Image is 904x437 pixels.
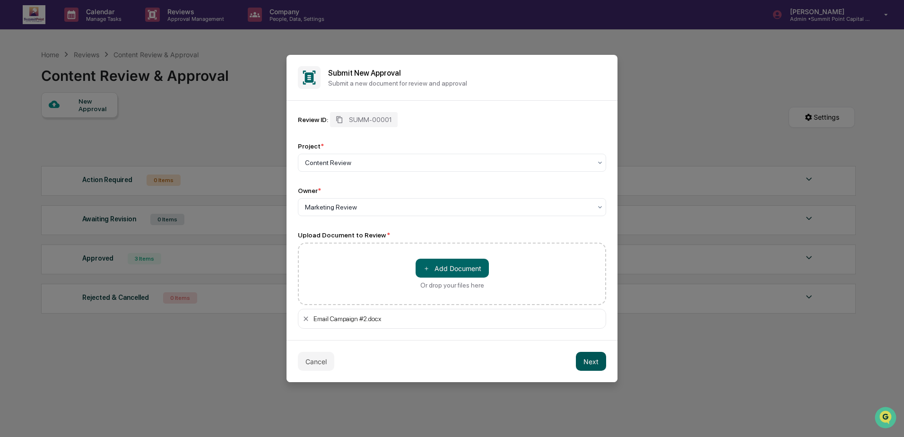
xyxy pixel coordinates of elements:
[298,352,334,371] button: Cancel
[9,20,172,35] p: How can we help?
[19,119,61,129] span: Preclearance
[416,259,489,278] button: Or drop your files here
[328,79,606,87] p: Submit a new document for review and approval
[32,82,120,89] div: We're available if you need us!
[94,160,114,167] span: Pylon
[420,281,484,289] div: Or drop your files here
[423,264,430,273] span: ＋
[69,120,76,128] div: 🗄️
[328,69,606,78] h2: Submit New Approval
[313,315,602,323] div: Email Campaign #2.docx
[9,120,17,128] div: 🖐️
[19,137,60,147] span: Data Lookup
[298,231,606,239] div: Upload Document to Review
[65,115,121,132] a: 🗄️Attestations
[874,406,899,431] iframe: Open customer support
[67,160,114,167] a: Powered byPylon
[298,187,321,194] div: Owner
[9,72,26,89] img: 1746055101610-c473b297-6a78-478c-a979-82029cc54cd1
[9,138,17,146] div: 🔎
[161,75,172,87] button: Start new chat
[349,116,392,123] span: SUMM-00001
[298,116,328,123] div: Review ID:
[32,72,155,82] div: Start new chat
[576,352,606,371] button: Next
[6,133,63,150] a: 🔎Data Lookup
[78,119,117,129] span: Attestations
[6,115,65,132] a: 🖐️Preclearance
[298,142,324,150] div: Project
